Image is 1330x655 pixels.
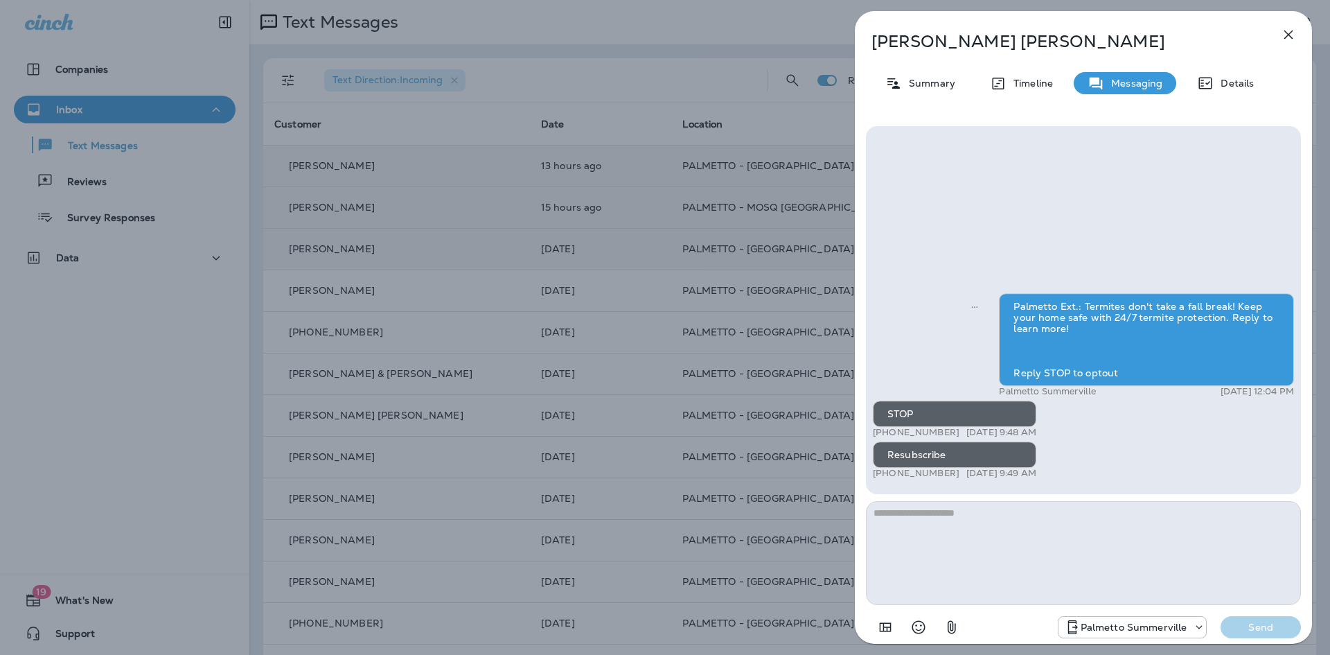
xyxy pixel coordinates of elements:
[1221,386,1294,397] p: [DATE] 12:04 PM
[873,401,1036,427] div: STOP
[1081,622,1187,633] p: Palmetto Summerville
[966,427,1036,438] p: [DATE] 9:48 AM
[999,293,1294,386] div: Palmetto Ext.: Termites don't take a fall break! Keep your home safe with 24/7 termite protection...
[966,468,1036,479] p: [DATE] 9:49 AM
[1104,78,1162,89] p: Messaging
[873,468,959,479] p: [PHONE_NUMBER]
[905,613,932,641] button: Select an emoji
[871,32,1250,51] p: [PERSON_NAME] [PERSON_NAME]
[871,613,899,641] button: Add in a premade template
[873,427,959,438] p: [PHONE_NUMBER]
[999,386,1096,397] p: Palmetto Summerville
[1214,78,1254,89] p: Details
[873,442,1036,468] div: Resubscribe
[902,78,955,89] p: Summary
[971,299,978,312] span: Sent
[1007,78,1053,89] p: Timeline
[1058,619,1207,636] div: +1 (843) 594-2691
